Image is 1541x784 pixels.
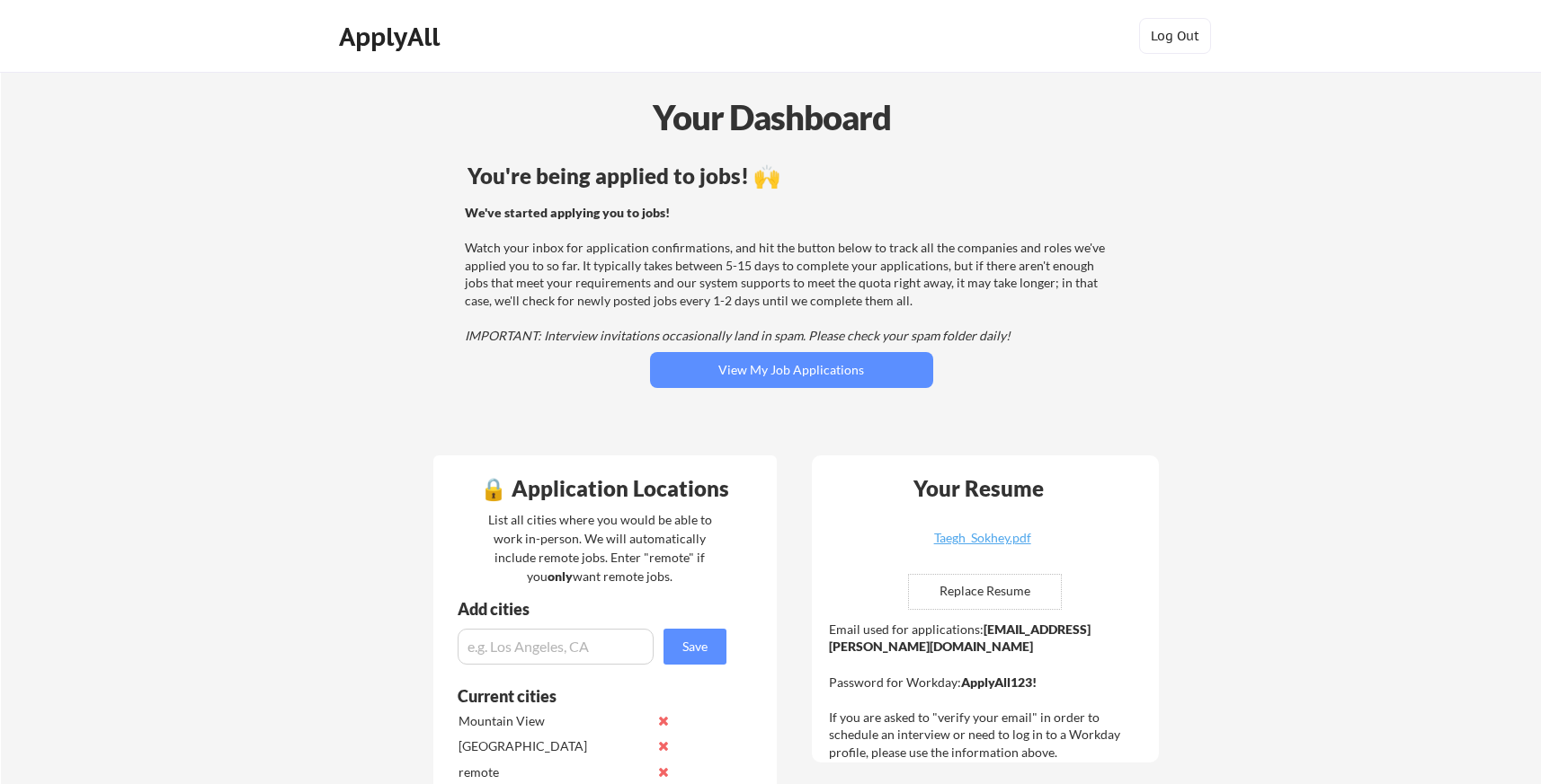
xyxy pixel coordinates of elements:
strong: ApplyAll123! [961,674,1037,690]
div: Taegh_Sokhey.pdf [876,532,1090,544]
div: List all cities where you would be able to work in-person. We will automatically include remote j... [477,510,724,586]
strong: [EMAIL_ADDRESS][PERSON_NAME][DOMAIN_NAME] [829,621,1091,655]
div: You're being applied to jobs! 🙌 [468,165,1116,187]
button: View My Job Applications [650,352,933,388]
div: Current cities [458,688,707,704]
div: Watch your inbox for application confirmations, and hit the button below to track all the compani... [465,204,1113,345]
div: Your Resume [890,478,1068,499]
div: Email used for applications: Password for Workday: If you are asked to "verify your email" in ord... [829,621,1146,762]
div: Your Dashboard [2,92,1541,143]
div: Add cities [458,601,731,617]
em: IMPORTANT: Interview invitations occasionally land in spam. Please check your spam folder daily! [465,328,1011,343]
input: e.g. Los Angeles, CA [458,629,654,665]
div: 🔒 Application Locations [438,478,772,499]
button: Log Out [1139,18,1211,54]
div: ApplyAll [339,22,445,52]
div: [GEOGRAPHIC_DATA] [459,737,648,755]
strong: We've started applying you to jobs! [465,205,670,220]
strong: only [548,568,573,584]
button: Save [664,629,726,665]
div: Mountain View [459,712,648,730]
a: Taegh_Sokhey.pdf [876,532,1090,559]
div: remote [459,763,648,781]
